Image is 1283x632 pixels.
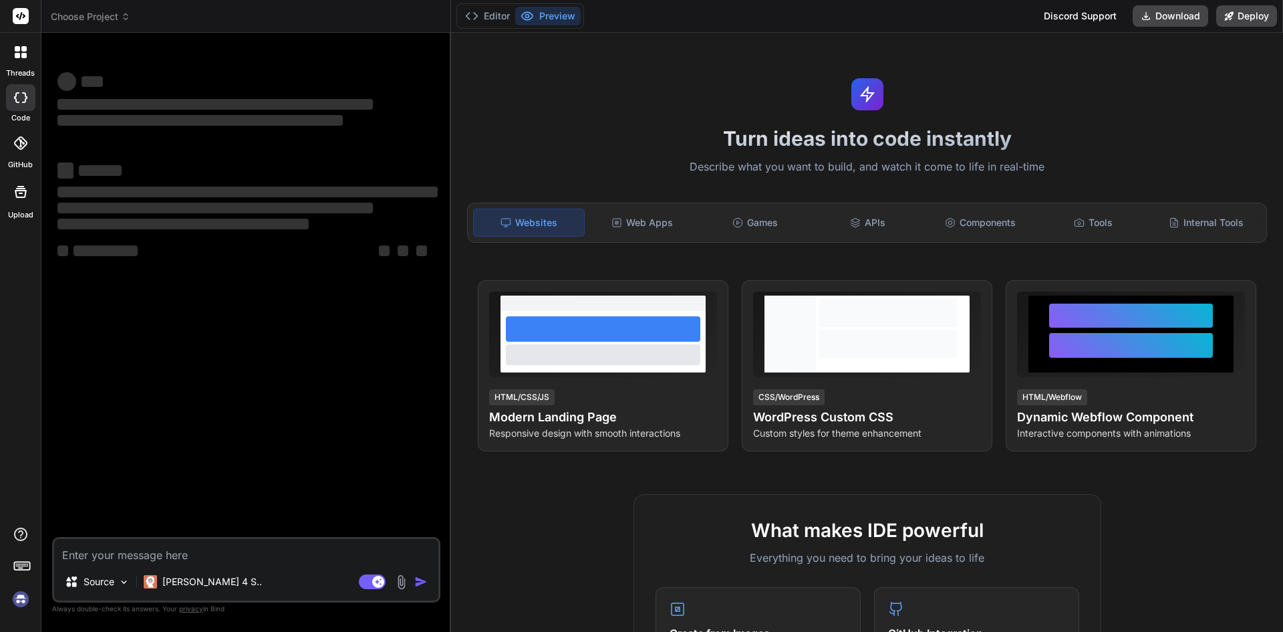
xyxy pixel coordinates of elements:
[1017,408,1245,427] h4: Dynamic Webflow Component
[394,574,409,590] img: attachment
[9,588,32,611] img: signin
[57,72,76,91] span: ‌
[1036,5,1125,27] div: Discord Support
[1017,389,1087,405] div: HTML/Webflow
[1151,209,1261,237] div: Internal Tools
[398,245,408,256] span: ‌
[57,163,74,179] span: ‌
[51,10,130,23] span: Choose Project
[414,575,428,589] img: icon
[6,68,35,79] label: threads
[515,7,581,25] button: Preview
[416,245,427,256] span: ‌
[118,576,130,588] img: Pick Models
[459,126,1275,150] h1: Turn ideas into code instantly
[57,99,373,110] span: ‌
[1216,5,1277,27] button: Deploy
[57,187,438,197] span: ‌
[52,603,440,615] p: Always double-check its answers. Your in Bind
[8,209,33,221] label: Upload
[459,159,1275,176] p: Describe what you want to build, and watch it come to life in real-time
[813,209,923,237] div: APIs
[656,550,1079,566] p: Everything you need to bring your ideas to life
[1133,5,1208,27] button: Download
[473,209,585,237] div: Websites
[700,209,811,237] div: Games
[489,427,717,440] p: Responsive design with smooth interactions
[57,203,373,213] span: ‌
[82,76,103,87] span: ‌
[57,115,343,126] span: ‌
[656,516,1079,544] h2: What makes IDE powerful
[489,408,717,427] h4: Modern Landing Page
[460,7,515,25] button: Editor
[925,209,1036,237] div: Components
[587,209,698,237] div: Web Apps
[489,389,555,405] div: HTML/CSS/JS
[84,575,114,589] p: Source
[11,112,30,124] label: code
[1017,427,1245,440] p: Interactive components with animations
[1038,209,1149,237] div: Tools
[162,575,262,589] p: [PERSON_NAME] 4 S..
[57,245,68,256] span: ‌
[8,159,33,171] label: GitHub
[753,408,981,427] h4: WordPress Custom CSS
[753,427,981,440] p: Custom styles for theme enhancement
[179,605,203,613] span: privacy
[379,245,390,256] span: ‌
[74,245,138,256] span: ‌
[144,575,157,589] img: Claude 4 Sonnet
[753,389,825,405] div: CSS/WordPress
[79,165,122,176] span: ‌
[57,219,309,229] span: ‌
